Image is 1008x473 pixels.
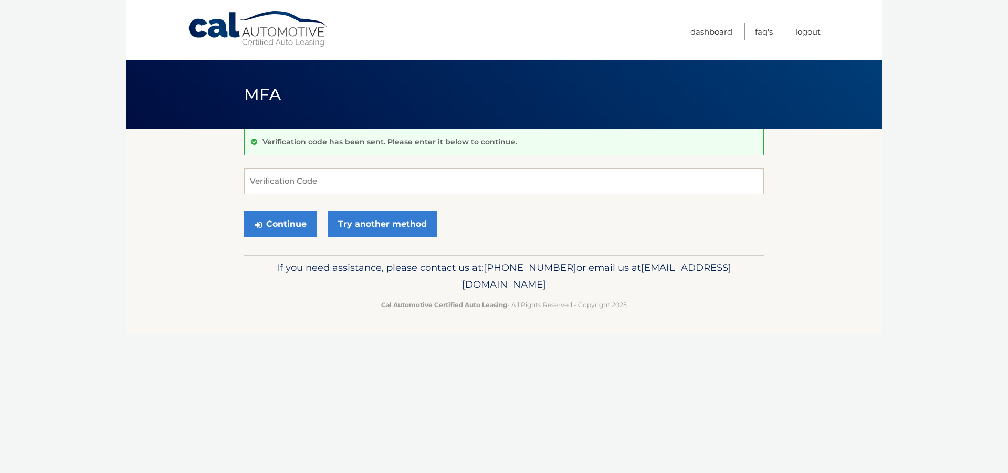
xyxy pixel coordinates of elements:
input: Verification Code [244,168,764,194]
a: Try another method [328,211,437,237]
span: [PHONE_NUMBER] [484,261,576,274]
a: FAQ's [755,23,773,40]
p: Verification code has been sent. Please enter it below to continue. [262,137,517,146]
span: [EMAIL_ADDRESS][DOMAIN_NAME] [462,261,731,290]
p: If you need assistance, please contact us at: or email us at [251,259,757,293]
p: - All Rights Reserved - Copyright 2025 [251,299,757,310]
a: Logout [795,23,821,40]
button: Continue [244,211,317,237]
strong: Cal Automotive Certified Auto Leasing [381,301,507,309]
span: MFA [244,85,281,104]
a: Cal Automotive [187,10,329,48]
a: Dashboard [690,23,732,40]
